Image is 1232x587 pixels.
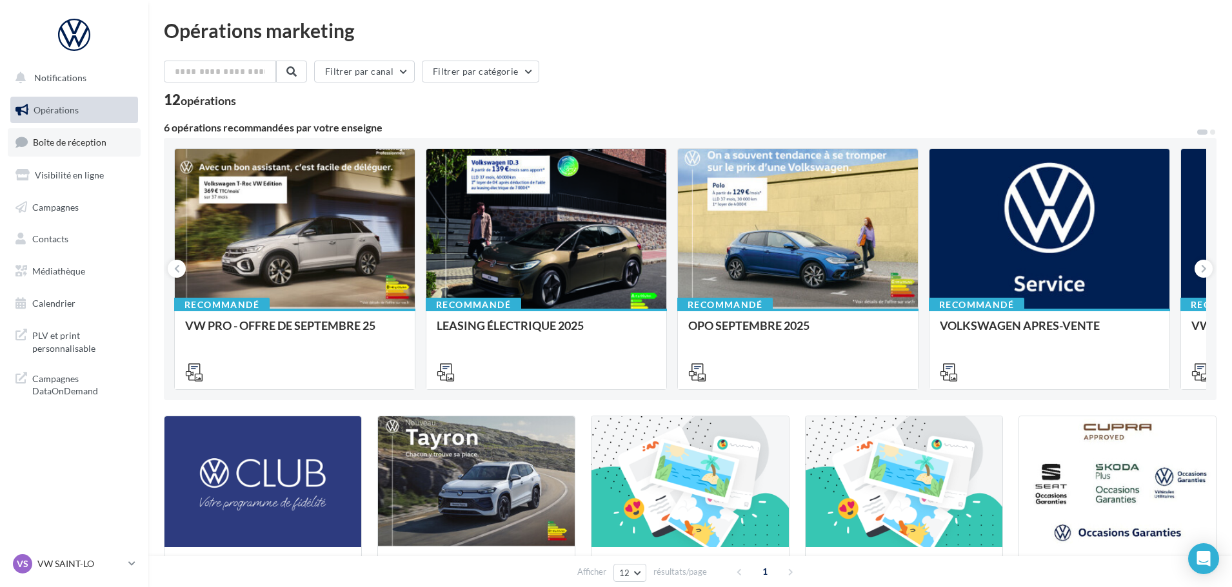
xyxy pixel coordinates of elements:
span: Notifications [34,72,86,83]
div: VOLKSWAGEN APRES-VENTE [940,319,1159,345]
div: 12 [164,93,236,107]
span: VS [17,557,28,570]
span: Afficher [577,566,606,578]
span: Visibilité en ligne [35,169,104,180]
span: Boîte de réception [33,137,106,148]
button: Filtrer par catégorie [422,61,539,82]
div: Recommandé [174,298,270,312]
button: 12 [613,564,646,582]
div: Recommandé [929,298,1024,312]
div: Opérations marketing [164,21,1217,40]
a: Médiathèque [8,258,141,285]
span: Calendrier [32,298,75,309]
a: VS VW SAINT-LO [10,552,138,576]
span: Opérations [34,104,79,115]
a: Opérations [8,97,141,124]
span: Médiathèque [32,265,85,276]
span: PLV et print personnalisable [32,327,133,354]
div: VW PRO - OFFRE DE SEPTEMBRE 25 [185,319,404,345]
span: résultats/page [653,566,707,578]
span: Contacts [32,233,68,244]
span: 12 [619,568,630,578]
div: LEASING ÉLECTRIQUE 2025 [437,319,656,345]
div: Open Intercom Messenger [1188,543,1219,574]
span: Campagnes [32,201,79,212]
a: Boîte de réception [8,128,141,156]
a: PLV et print personnalisable [8,322,141,360]
span: 1 [755,561,775,582]
div: opérations [181,95,236,106]
p: VW SAINT-LO [37,557,123,570]
span: Campagnes DataOnDemand [32,370,133,398]
div: Recommandé [677,298,773,312]
a: Campagnes [8,194,141,221]
a: Contacts [8,226,141,253]
div: OPO SEPTEMBRE 2025 [688,319,908,345]
div: 6 opérations recommandées par votre enseigne [164,122,1196,133]
div: Recommandé [426,298,521,312]
button: Notifications [8,64,135,91]
button: Filtrer par canal [314,61,415,82]
a: Calendrier [8,290,141,317]
a: Visibilité en ligne [8,162,141,189]
a: Campagnes DataOnDemand [8,365,141,403]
